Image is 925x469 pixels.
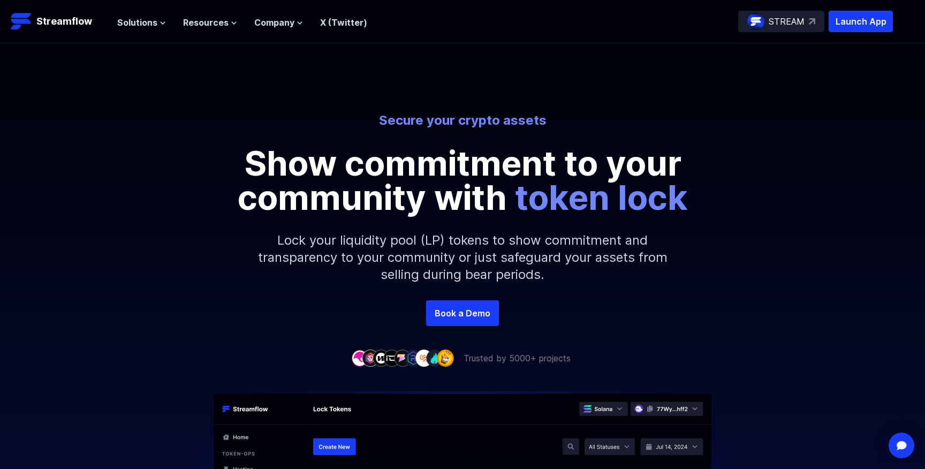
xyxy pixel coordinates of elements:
img: top-right-arrow.svg [809,18,815,25]
a: Book a Demo [426,300,499,326]
a: STREAM [738,11,824,32]
span: token lock [515,177,688,218]
p: Streamflow [36,14,92,29]
p: Show commitment to your community with [222,146,703,215]
img: company-5 [394,350,411,366]
p: Trusted by 5000+ projects [464,352,571,365]
img: company-8 [426,350,443,366]
p: Lock your liquidity pool (LP) tokens to show commitment and transparency to your community or jus... [232,215,693,300]
img: Streamflow Logo [11,11,32,32]
img: company-6 [405,350,422,366]
p: STREAM [769,15,805,28]
a: X (Twitter) [320,17,367,28]
img: company-4 [383,350,400,366]
img: company-9 [437,350,454,366]
img: company-7 [415,350,433,366]
span: Solutions [117,16,157,29]
img: company-3 [373,350,390,366]
button: Resources [183,16,237,29]
span: Company [254,16,294,29]
button: Company [254,16,303,29]
img: streamflow-logo-circle.png [747,13,764,30]
img: company-1 [351,350,368,366]
div: Open Intercom Messenger [889,433,914,458]
button: Launch App [829,11,893,32]
a: Streamflow [11,11,107,32]
span: Resources [183,16,229,29]
img: company-2 [362,350,379,366]
p: Secure your crypto assets [166,112,759,129]
button: Solutions [117,16,166,29]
